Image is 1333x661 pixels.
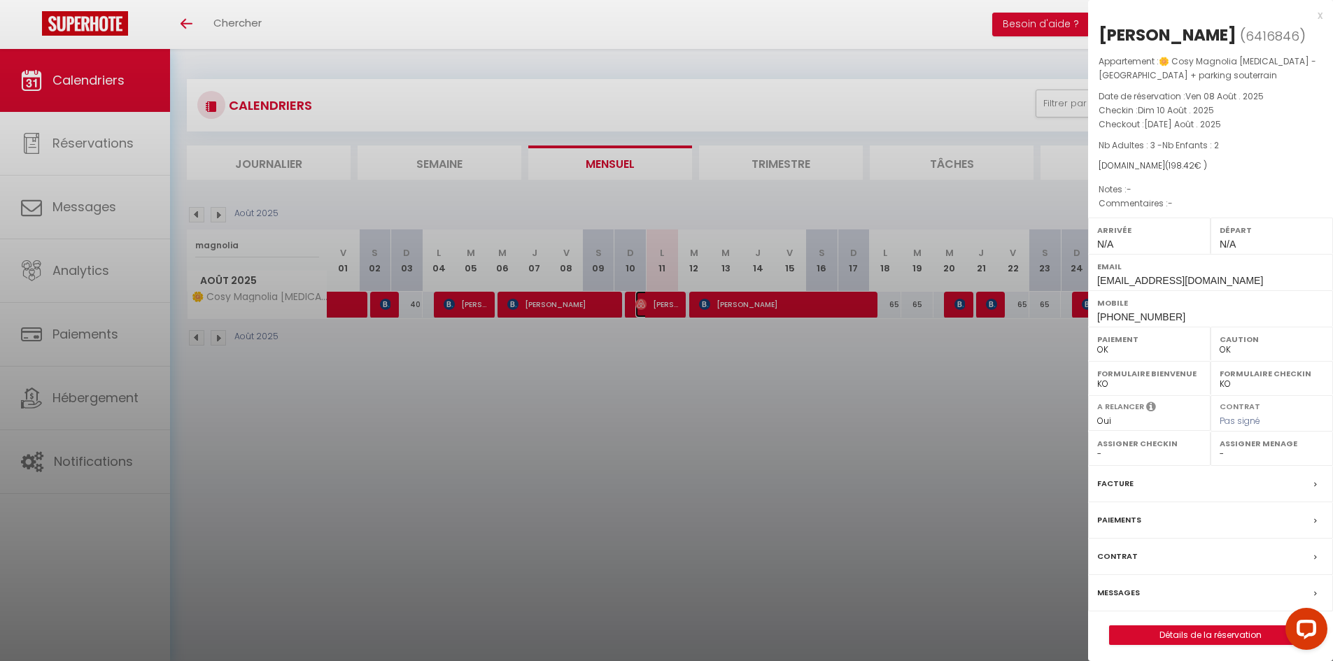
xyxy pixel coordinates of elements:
span: 🌼 Cosy Magnolia [MEDICAL_DATA] - [GEOGRAPHIC_DATA] + parking souterrain [1099,55,1316,81]
span: [EMAIL_ADDRESS][DOMAIN_NAME] [1097,275,1263,286]
p: Checkout : [1099,118,1323,132]
span: Nb Enfants : 2 [1162,139,1219,151]
label: A relancer [1097,401,1144,413]
span: Dim 10 Août . 2025 [1138,104,1214,116]
label: Arrivée [1097,223,1201,237]
i: Sélectionner OUI si vous souhaiter envoyer les séquences de messages post-checkout [1146,401,1156,416]
span: [PHONE_NUMBER] [1097,311,1185,322]
div: [DOMAIN_NAME] [1099,159,1323,173]
label: Email [1097,260,1324,273]
label: Contrat [1097,549,1138,564]
p: Notes : [1099,183,1323,197]
span: 6416846 [1246,27,1299,45]
span: Pas signé [1220,415,1260,427]
label: Contrat [1220,401,1260,410]
div: x [1088,7,1323,24]
label: Mobile [1097,296,1324,310]
label: Messages [1097,585,1140,600]
label: Formulaire Checkin [1220,367,1324,381]
span: Ven 08 Août . 2025 [1185,90,1264,102]
p: Date de réservation : [1099,90,1323,104]
div: [PERSON_NAME] [1099,24,1236,46]
p: Commentaires : [1099,197,1323,211]
span: - [1127,183,1131,195]
label: Départ [1220,223,1324,237]
label: Caution [1220,332,1324,346]
span: Nb Adultes : 3 - [1099,139,1219,151]
span: ( ) [1240,26,1306,45]
span: - [1168,197,1173,209]
span: 198.42 [1169,159,1194,171]
span: ( € ) [1165,159,1207,171]
label: Paiement [1097,332,1201,346]
span: N/A [1220,239,1236,250]
span: N/A [1097,239,1113,250]
label: Assigner Menage [1220,436,1324,450]
iframe: LiveChat chat widget [1274,602,1333,661]
button: Détails de la réservation [1109,625,1312,645]
label: Formulaire Bienvenue [1097,367,1201,381]
label: Assigner Checkin [1097,436,1201,450]
p: Checkin : [1099,104,1323,118]
label: Paiements [1097,513,1141,527]
p: Appartement : [1099,55,1323,83]
span: [DATE] Août . 2025 [1144,118,1221,130]
a: Détails de la réservation [1110,626,1311,644]
label: Facture [1097,476,1134,491]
